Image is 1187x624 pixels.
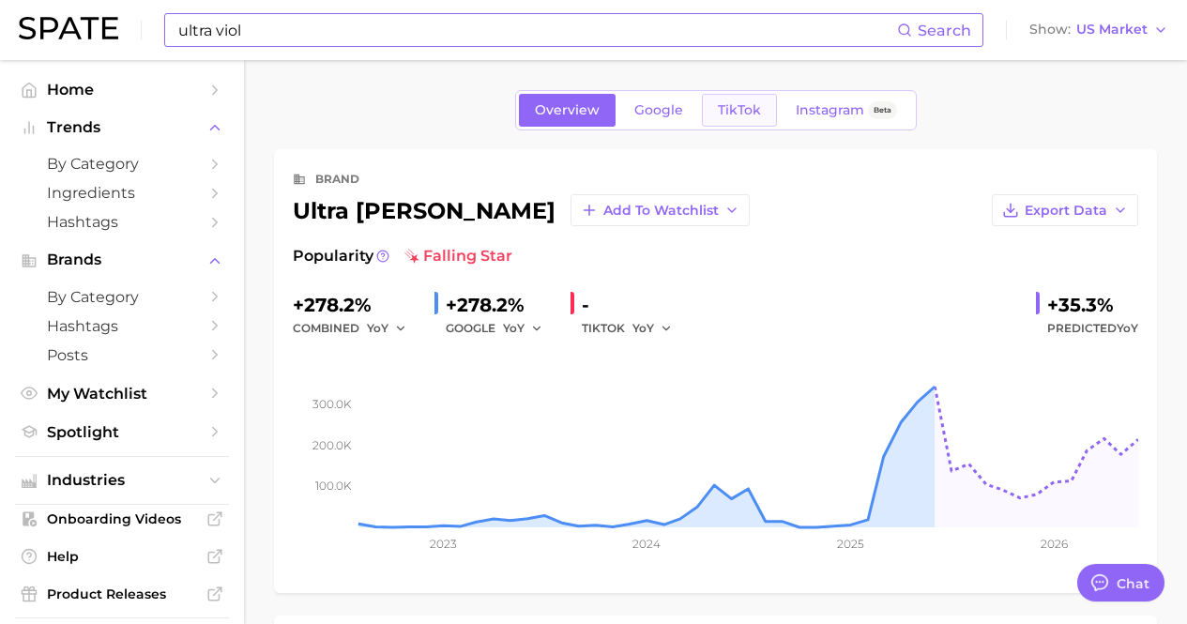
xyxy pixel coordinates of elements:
span: Hashtags [47,213,197,231]
div: TIKTOK [582,317,685,340]
a: Help [15,542,229,571]
tspan: 2025 [837,537,864,551]
span: YoY [632,320,654,336]
tspan: 2026 [1041,537,1068,551]
button: YoY [632,317,673,340]
a: Hashtags [15,312,229,341]
span: YoY [1117,321,1138,335]
button: Export Data [992,194,1138,226]
a: InstagramBeta [780,94,913,127]
tspan: 2024 [632,537,661,551]
span: Help [47,548,197,565]
a: Spotlight [15,418,229,447]
span: Add to Watchlist [603,203,719,219]
span: by Category [47,155,197,173]
span: Instagram [796,102,864,118]
span: Hashtags [47,317,197,335]
div: ultra [PERSON_NAME] [293,194,750,226]
span: falling star [404,245,512,267]
button: Industries [15,466,229,495]
span: Search [918,22,971,39]
button: YoY [503,317,543,340]
div: +278.2% [293,290,419,320]
div: combined [293,317,419,340]
button: Trends [15,114,229,142]
span: Product Releases [47,586,197,602]
button: ShowUS Market [1025,18,1173,42]
a: My Watchlist [15,379,229,408]
button: Brands [15,246,229,274]
span: Export Data [1025,203,1107,219]
span: Posts [47,346,197,364]
span: US Market [1076,24,1148,35]
span: Trends [47,119,197,136]
a: Google [618,94,699,127]
div: brand [315,168,359,190]
a: Posts [15,341,229,370]
span: Google [634,102,683,118]
span: Home [47,81,197,99]
a: Product Releases [15,580,229,608]
input: Search here for a brand, industry, or ingredient [176,14,897,46]
button: YoY [367,317,407,340]
a: Hashtags [15,207,229,236]
span: by Category [47,288,197,306]
a: Ingredients [15,178,229,207]
a: Home [15,75,229,104]
span: TikTok [718,102,761,118]
span: YoY [367,320,388,336]
span: Ingredients [47,184,197,202]
span: Predicted [1047,317,1138,340]
span: Beta [874,102,891,118]
span: Spotlight [47,423,197,441]
tspan: 2023 [430,537,457,551]
a: Overview [519,94,616,127]
span: Popularity [293,245,373,267]
span: Brands [47,251,197,268]
span: Show [1029,24,1071,35]
span: My Watchlist [47,385,197,403]
div: +278.2% [446,290,555,320]
span: YoY [503,320,525,336]
div: +35.3% [1047,290,1138,320]
img: SPATE [19,17,118,39]
span: Industries [47,472,197,489]
div: GOOGLE [446,317,555,340]
button: Add to Watchlist [571,194,750,226]
div: - [582,290,685,320]
a: TikTok [702,94,777,127]
a: by Category [15,149,229,178]
span: Onboarding Videos [47,510,197,527]
a: by Category [15,282,229,312]
img: falling star [404,249,419,264]
span: Overview [535,102,600,118]
a: Onboarding Videos [15,505,229,533]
